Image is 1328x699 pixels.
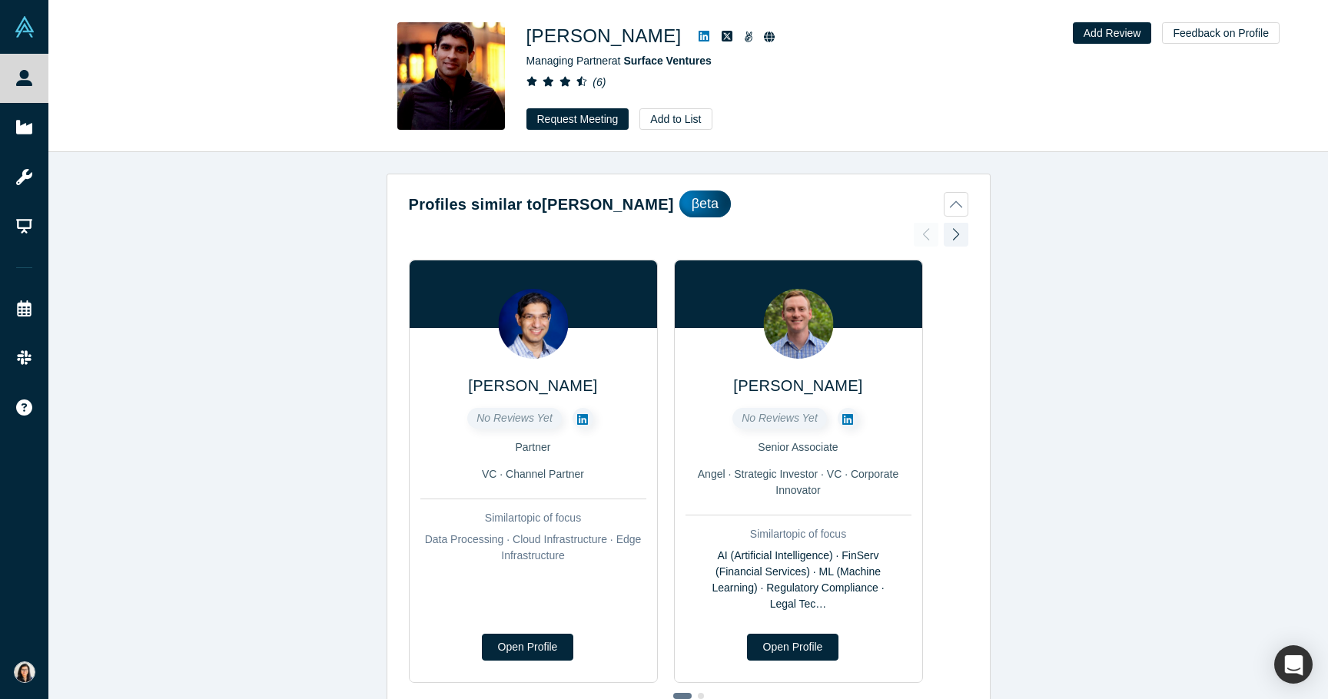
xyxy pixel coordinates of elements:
button: Add to List [639,108,712,130]
img: John Zimmerman's Profile Image [763,289,833,359]
img: Renumathy Dhanasekaran's Account [14,661,35,683]
span: No Reviews Yet [742,412,818,424]
div: Similar topic of focus [686,526,911,542]
a: Open Profile [482,634,574,661]
div: VC · Channel Partner [420,466,646,482]
span: Managing Partner at [526,55,712,67]
button: Request Meeting [526,108,629,130]
span: Data Processing · Cloud Infrastructure · Edge Infrastructure [425,533,642,562]
span: Senior Associate [758,441,838,453]
a: Open Profile [747,634,839,661]
div: βeta [679,190,731,217]
button: Feedback on Profile [1162,22,1280,44]
img: Kushagra Vaid's Profile Image [498,289,568,359]
h2: Profiles similar to [PERSON_NAME] [409,193,674,216]
div: Similar topic of focus [420,510,646,526]
button: Profiles similar to[PERSON_NAME]βeta [409,190,968,217]
div: AI (Artificial Intelligence) · FinServ (Financial Services) · ML (Machine Learning) · Regulatory ... [686,548,911,612]
a: [PERSON_NAME] [468,377,597,394]
span: No Reviews Yet [476,412,553,424]
img: Gyan Kapur's Profile Image [397,22,505,130]
a: [PERSON_NAME] [733,377,862,394]
img: Alchemist Vault Logo [14,16,35,38]
h1: [PERSON_NAME] [526,22,682,50]
a: Surface Ventures [623,55,711,67]
button: Add Review [1073,22,1152,44]
span: Partner [516,441,551,453]
i: ( 6 ) [593,76,606,88]
div: Angel · Strategic Investor · VC · Corporate Innovator [686,466,911,499]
